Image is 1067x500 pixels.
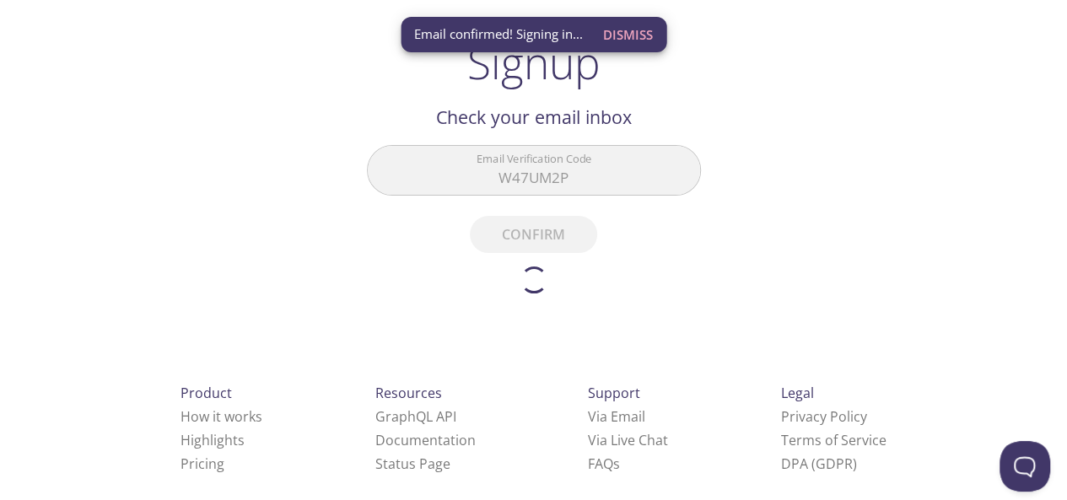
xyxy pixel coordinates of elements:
[375,407,456,426] a: GraphQL API
[181,454,224,473] a: Pricing
[1000,441,1050,492] iframe: Help Scout Beacon - Open
[781,454,857,473] a: DPA (GDPR)
[375,431,476,449] a: Documentation
[613,454,620,473] span: s
[596,19,660,51] button: Dismiss
[181,431,245,449] a: Highlights
[181,384,232,402] span: Product
[181,407,262,426] a: How it works
[375,384,442,402] span: Resources
[588,454,620,473] a: FAQ
[588,407,645,426] a: Via Email
[781,407,867,426] a: Privacy Policy
[603,24,653,46] span: Dismiss
[781,384,814,402] span: Legal
[467,37,601,88] h1: Signup
[781,431,886,449] a: Terms of Service
[375,454,450,473] a: Status Page
[588,431,668,449] a: Via Live Chat
[588,384,640,402] span: Support
[414,25,583,43] span: Email confirmed! Signing in...
[367,103,701,132] h2: Check your email inbox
